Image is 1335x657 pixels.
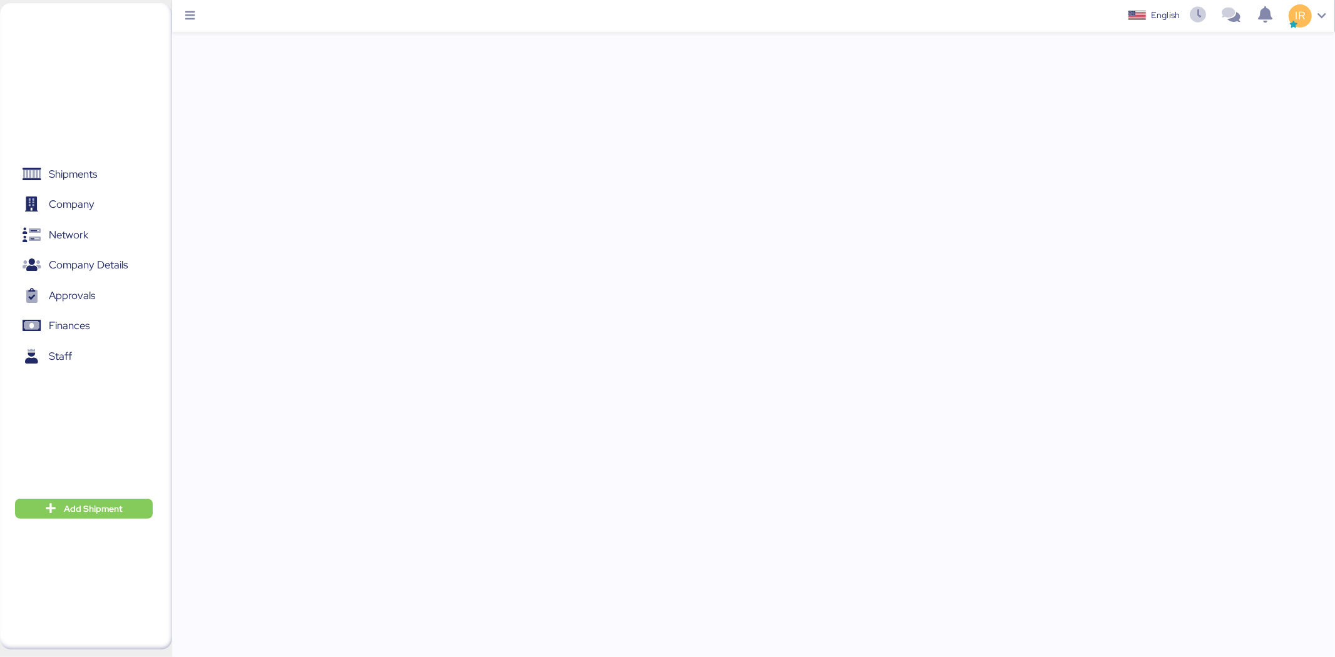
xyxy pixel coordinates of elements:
a: Network [8,221,153,250]
a: Company Details [8,251,153,280]
span: Staff [49,347,72,365]
span: Network [49,226,88,244]
a: Finances [8,312,153,340]
a: Approvals [8,282,153,310]
a: Shipments [8,160,153,189]
a: Company [8,190,153,219]
span: Company Details [49,256,128,274]
span: Shipments [49,165,97,183]
span: Approvals [49,287,95,305]
div: English [1151,9,1180,22]
span: IR [1296,8,1305,24]
span: Finances [49,317,90,335]
a: Staff [8,342,153,371]
span: Company [49,195,95,213]
span: Add Shipment [64,501,123,516]
button: Add Shipment [15,499,153,519]
button: Menu [180,6,201,27]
